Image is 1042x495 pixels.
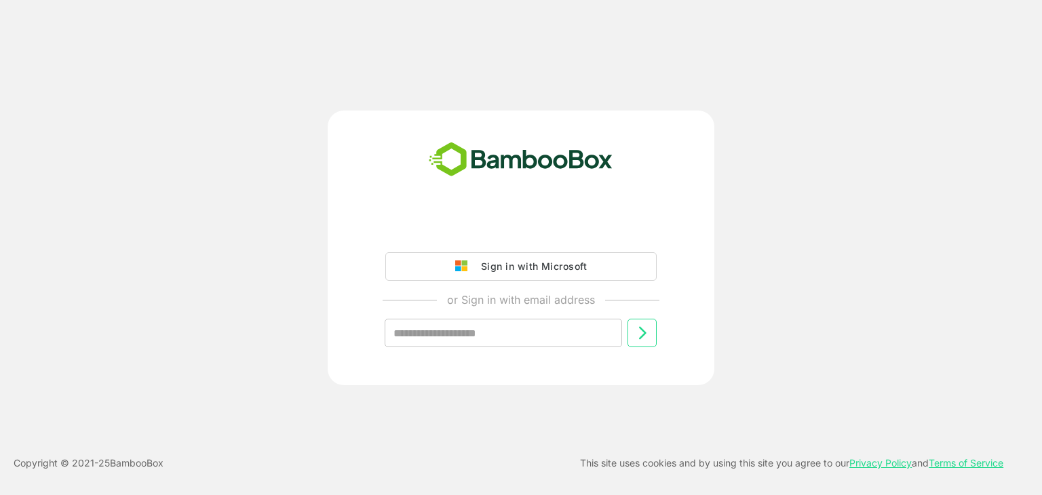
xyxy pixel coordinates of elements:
[385,252,657,281] button: Sign in with Microsoft
[580,455,1003,471] p: This site uses cookies and by using this site you agree to our and
[447,292,595,308] p: or Sign in with email address
[474,258,587,275] div: Sign in with Microsoft
[455,260,474,273] img: google
[929,457,1003,469] a: Terms of Service
[849,457,912,469] a: Privacy Policy
[421,138,620,182] img: bamboobox
[14,455,163,471] p: Copyright © 2021- 25 BambooBox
